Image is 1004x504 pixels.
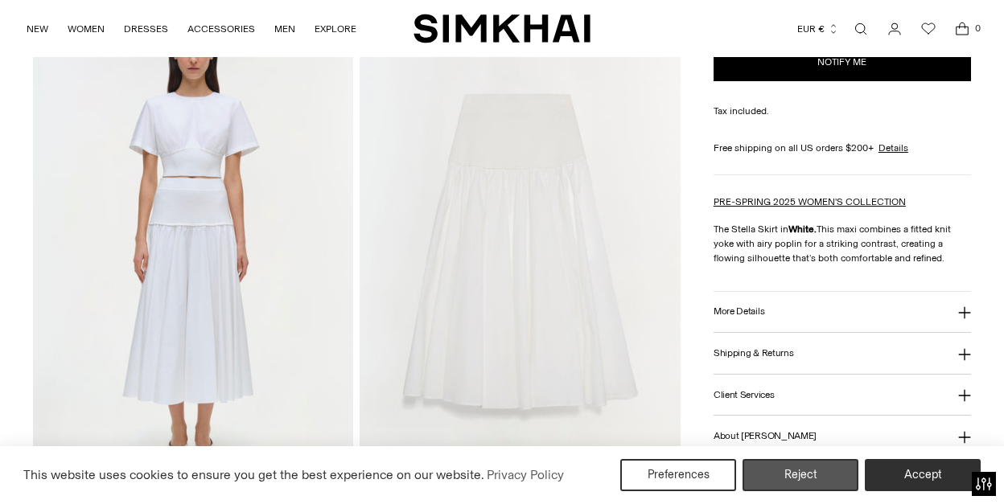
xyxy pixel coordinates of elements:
[714,333,971,374] button: Shipping & Returns
[714,43,971,81] button: Notify me
[970,21,985,35] span: 0
[714,104,971,118] div: Tax included.
[23,467,484,482] span: This website uses cookies to ensure you get the best experience on our website.
[27,11,48,47] a: NEW
[878,141,908,155] a: Details
[878,13,911,45] a: Go to the account page
[797,11,839,47] button: EUR €
[33,12,353,492] img: Stella Skirt
[714,306,764,317] h3: More Details
[714,141,971,155] div: Free shipping on all US orders $200+
[124,11,168,47] a: DRESSES
[788,223,817,235] strong: White.
[865,459,981,491] button: Accept
[845,13,877,45] a: Open search modal
[714,416,971,457] button: About [PERSON_NAME]
[274,11,295,47] a: MEN
[187,11,255,47] a: ACCESSORIES
[714,196,906,207] a: PRE-SPRING 2025 WOMEN'S COLLECTION
[714,390,775,400] h3: Client Services
[714,375,971,416] button: Client Services
[315,11,356,47] a: EXPLORE
[714,431,817,441] h3: About [PERSON_NAME]
[743,459,858,491] button: Reject
[714,222,971,265] p: The Stella Skirt in This maxi combines a fitted knit yoke with airy poplin for a striking contras...
[414,13,590,44] a: SIMKHAI
[360,12,680,492] img: Stella Skirt
[620,459,736,491] button: Preferences
[946,13,978,45] a: Open cart modal
[484,463,566,487] a: Privacy Policy (opens in a new tab)
[912,13,944,45] a: Wishlist
[714,348,794,359] h3: Shipping & Returns
[714,292,971,333] button: More Details
[68,11,105,47] a: WOMEN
